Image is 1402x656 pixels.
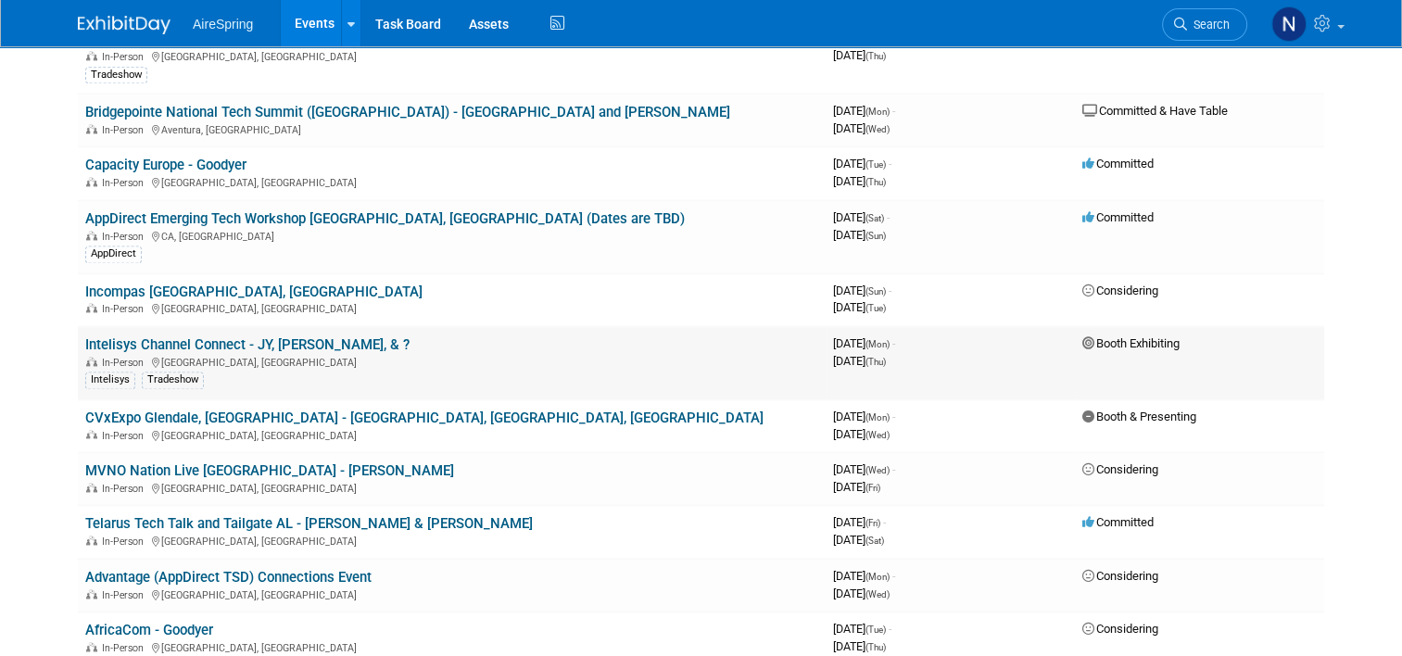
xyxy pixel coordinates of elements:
span: (Thu) [865,177,886,187]
span: In-Person [102,357,149,369]
img: ExhibitDay [78,16,171,34]
span: - [889,284,891,297]
span: In-Person [102,231,149,243]
img: In-Person Event [86,231,97,240]
span: Committed [1082,157,1154,170]
span: [DATE] [833,104,895,118]
a: Advantage (AppDirect TSD) Connections Event [85,569,372,586]
span: [DATE] [833,48,886,62]
span: [DATE] [833,622,891,636]
a: Intelisys Channel Connect - JY, [PERSON_NAME], & ? [85,336,410,353]
a: Search [1162,8,1247,41]
span: [DATE] [833,210,890,224]
span: (Sun) [865,286,886,296]
a: MVNO Nation Live [GEOGRAPHIC_DATA] - [PERSON_NAME] [85,462,454,479]
a: Incompas [GEOGRAPHIC_DATA], [GEOGRAPHIC_DATA] [85,284,423,300]
img: In-Person Event [86,303,97,312]
span: (Wed) [865,465,890,475]
span: Booth Exhibiting [1082,336,1180,350]
div: AppDirect [85,246,142,262]
span: (Thu) [865,51,886,61]
span: [DATE] [833,354,886,368]
div: [GEOGRAPHIC_DATA], [GEOGRAPHIC_DATA] [85,48,818,63]
span: - [892,104,895,118]
img: In-Person Event [86,642,97,651]
span: In-Person [102,177,149,189]
span: (Wed) [865,589,890,599]
span: - [892,410,895,423]
span: - [883,515,886,529]
div: Intelisys [85,372,135,388]
a: CVxExpo Glendale, [GEOGRAPHIC_DATA] - [GEOGRAPHIC_DATA], [GEOGRAPHIC_DATA], [GEOGRAPHIC_DATA] [85,410,764,426]
span: (Thu) [865,357,886,367]
span: In-Person [102,303,149,315]
a: AfricaCom - Goodyer [85,622,213,638]
span: - [887,210,890,224]
span: [DATE] [833,284,891,297]
span: [DATE] [833,174,886,188]
span: (Tue) [865,303,886,313]
span: - [889,157,891,170]
div: [GEOGRAPHIC_DATA], [GEOGRAPHIC_DATA] [85,354,818,369]
div: [GEOGRAPHIC_DATA], [GEOGRAPHIC_DATA] [85,533,818,548]
div: [GEOGRAPHIC_DATA], [GEOGRAPHIC_DATA] [85,587,818,601]
a: Capacity Europe - Goodyer [85,157,246,173]
span: [DATE] [833,427,890,441]
span: (Wed) [865,430,890,440]
span: [DATE] [833,533,884,547]
span: In-Person [102,430,149,442]
div: Tradeshow [85,67,147,83]
span: [DATE] [833,336,895,350]
a: AppDirect Emerging Tech Workshop [GEOGRAPHIC_DATA], [GEOGRAPHIC_DATA] (Dates are TBD) [85,210,685,227]
span: (Thu) [865,642,886,652]
span: (Sat) [865,213,884,223]
span: (Fri) [865,483,880,493]
a: Telarus Tech Talk and Tailgate AL - [PERSON_NAME] & [PERSON_NAME] [85,515,533,532]
span: In-Person [102,589,149,601]
img: In-Person Event [86,536,97,545]
span: [DATE] [833,569,895,583]
a: Bridgepointe National Tech Summit ([GEOGRAPHIC_DATA]) - [GEOGRAPHIC_DATA] and [PERSON_NAME] [85,104,730,120]
span: (Mon) [865,107,890,117]
img: In-Person Event [86,51,97,60]
span: [DATE] [833,639,886,653]
div: [GEOGRAPHIC_DATA], [GEOGRAPHIC_DATA] [85,427,818,442]
span: Considering [1082,462,1158,476]
div: [GEOGRAPHIC_DATA], [GEOGRAPHIC_DATA] [85,300,818,315]
span: [DATE] [833,480,880,494]
span: - [889,622,891,636]
span: Considering [1082,569,1158,583]
div: [GEOGRAPHIC_DATA], [GEOGRAPHIC_DATA] [85,480,818,495]
span: [DATE] [833,587,890,600]
span: [DATE] [833,462,895,476]
span: (Wed) [865,124,890,134]
span: [DATE] [833,121,890,135]
span: Considering [1082,622,1158,636]
span: In-Person [102,483,149,495]
div: [GEOGRAPHIC_DATA], [GEOGRAPHIC_DATA] [85,639,818,654]
span: (Tue) [865,624,886,635]
span: (Sat) [865,536,884,546]
img: In-Person Event [86,357,97,366]
span: Committed [1082,210,1154,224]
span: [DATE] [833,228,886,242]
span: - [892,462,895,476]
span: (Sun) [865,231,886,241]
span: (Mon) [865,572,890,582]
span: AireSpring [193,17,253,32]
span: In-Person [102,124,149,136]
span: (Mon) [865,339,890,349]
span: - [892,336,895,350]
img: In-Person Event [86,483,97,492]
span: In-Person [102,642,149,654]
span: Considering [1082,284,1158,297]
span: - [892,569,895,583]
div: Aventura, [GEOGRAPHIC_DATA] [85,121,818,136]
img: In-Person Event [86,124,97,133]
span: [DATE] [833,515,886,529]
span: (Mon) [865,412,890,423]
div: CA, [GEOGRAPHIC_DATA] [85,228,818,243]
span: (Tue) [865,159,886,170]
div: [GEOGRAPHIC_DATA], [GEOGRAPHIC_DATA] [85,174,818,189]
span: [DATE] [833,410,895,423]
